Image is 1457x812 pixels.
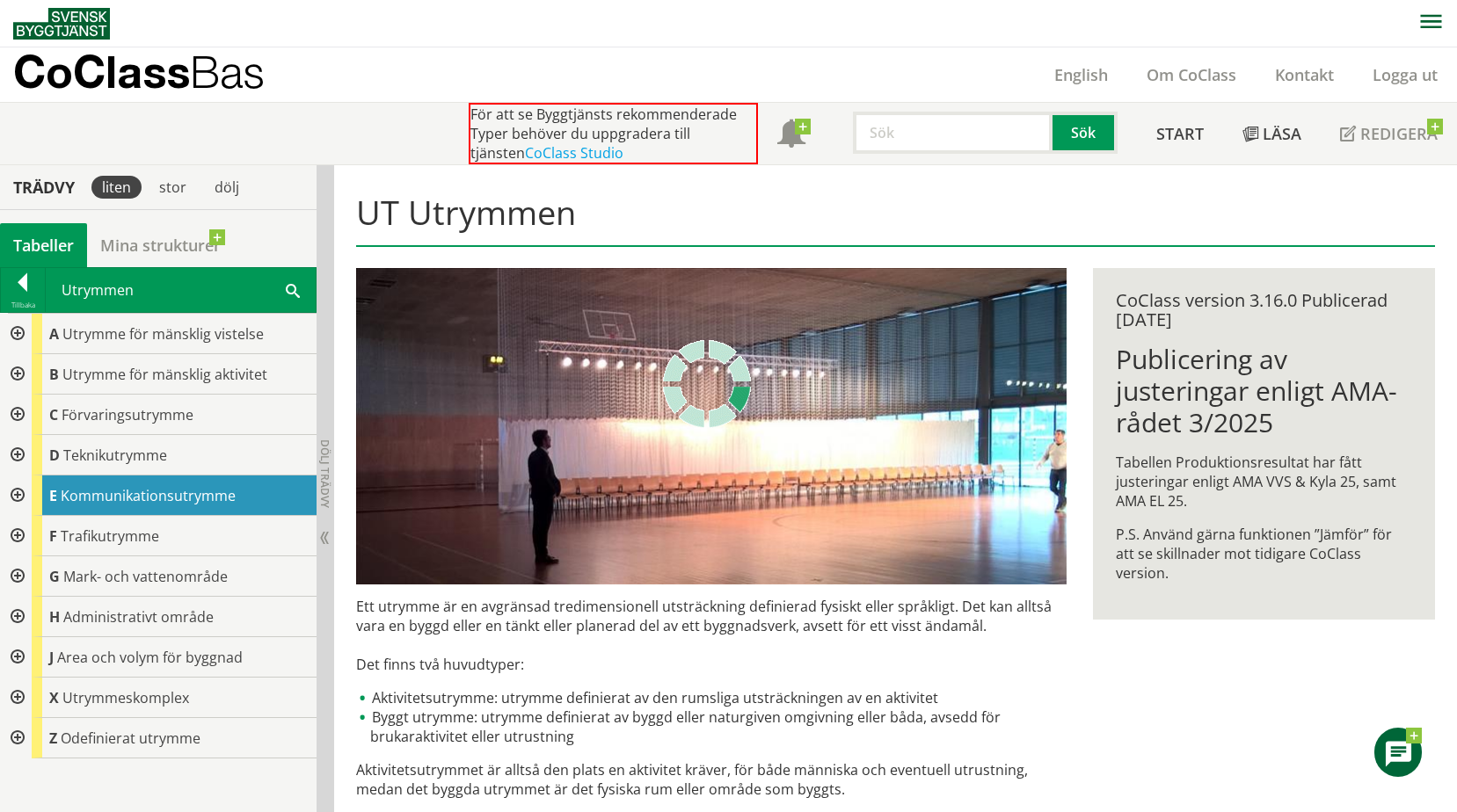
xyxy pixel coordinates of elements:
span: Läsa [1263,123,1301,144]
a: Start [1137,103,1223,164]
div: Utrymmen [46,268,316,312]
a: Läsa [1223,103,1321,164]
span: D [49,446,60,465]
button: Sök [1053,112,1118,154]
p: P.S. Använd gärna funktionen ”Jämför” för att se skillnader mot tidigare CoClass version. [1116,525,1411,583]
div: CoClass version 3.16.0 Publicerad [DATE] [1116,291,1411,330]
span: X [49,688,59,707]
span: Bas [190,46,265,98]
span: Kommunikationsutrymme [61,486,236,505]
a: Redigera [1321,103,1457,164]
img: Svensk Byggtjänst [13,8,110,40]
h1: Publicering av justeringar enligt AMA-rådet 3/2025 [1116,344,1411,439]
span: Administrativt område [63,607,214,627]
a: English [1035,64,1127,85]
a: CoClass Studio [525,143,623,163]
a: Om CoClass [1127,64,1256,85]
span: Trafikutrymme [61,526,159,546]
h1: UT Utrymmen [356,192,1434,247]
a: CoClassBas [13,47,302,102]
span: Dölj trädvy [317,439,332,508]
span: Utrymmeskomplex [62,688,189,707]
span: A [49,324,59,344]
input: Sök [853,112,1053,154]
div: dölj [204,176,250,199]
span: Area och volym för byggnad [57,648,243,667]
div: För att se Byggtjänsts rekommenderade Typer behöver du uppgradera till tjänsten [469,103,758,164]
div: stor [149,176,197,199]
img: utrymme.jpg [356,268,1066,584]
span: Sök i tabellen [286,280,300,299]
span: Mark- och vattenområde [63,567,228,586]
span: Redigera [1360,123,1438,144]
span: Utrymme för mänsklig aktivitet [62,365,267,384]
a: Kontakt [1256,64,1353,85]
p: CoClass [13,62,265,82]
div: Trädvy [4,178,84,197]
span: Z [49,729,57,748]
span: G [49,567,60,586]
span: Odefinierat utrymme [61,729,200,748]
a: Mina strukturer [87,223,234,267]
p: Tabellen Produktionsresultat har fått justeringar enligt AMA VVS & Kyla 25, samt AMA EL 25. [1116,453,1411,511]
span: Teknikutrymme [63,446,167,465]
span: J [49,648,54,667]
div: liten [91,176,142,199]
li: Aktivitetsutrymme: utrymme definierat av den rumsliga utsträckningen av en aktivitet [356,688,1066,707]
span: Förvaringsutrymme [62,405,193,424]
span: E [49,486,57,505]
div: Tillbaka [1,298,45,312]
span: Start [1156,123,1204,144]
span: Utrymme för mänsklig vistelse [62,324,264,344]
img: Laddar [663,340,751,428]
a: Logga ut [1353,64,1457,85]
span: Notifikationer [777,121,805,149]
span: H [49,607,60,627]
span: C [49,405,58,424]
span: F [49,526,57,546]
span: B [49,365,59,384]
li: Byggt utrymme: utrymme definierat av byggd eller naturgiven omgivning eller båda, avsedd för bruk... [356,707,1066,746]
